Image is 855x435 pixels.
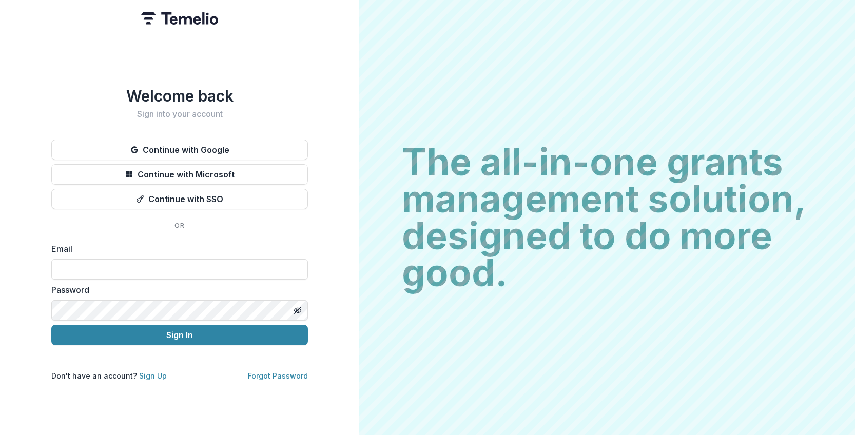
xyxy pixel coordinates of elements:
[51,189,308,209] button: Continue with SSO
[51,140,308,160] button: Continue with Google
[248,371,308,380] a: Forgot Password
[139,371,167,380] a: Sign Up
[51,109,308,119] h2: Sign into your account
[51,87,308,105] h1: Welcome back
[51,164,308,185] button: Continue with Microsoft
[51,325,308,345] button: Sign In
[51,284,302,296] label: Password
[289,302,306,319] button: Toggle password visibility
[51,243,302,255] label: Email
[51,370,167,381] p: Don't have an account?
[141,12,218,25] img: Temelio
